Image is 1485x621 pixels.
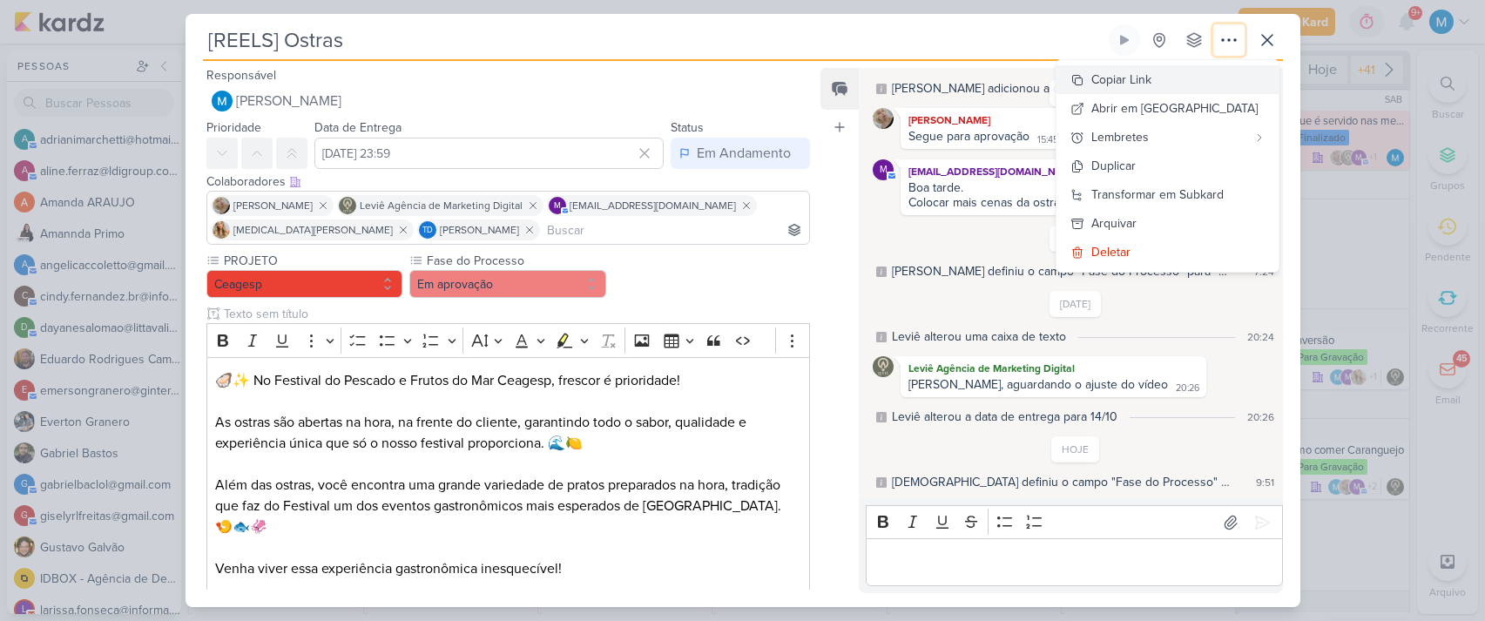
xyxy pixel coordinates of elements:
div: Este log é visível à todos no kard [876,84,887,94]
span: [MEDICAL_DATA][PERSON_NAME] [233,222,393,238]
label: Prioridade [206,120,261,135]
div: Arquivar [1091,214,1137,233]
div: Este log é visível à todos no kard [876,412,887,422]
p: As ostras são abertas na hora, na frente do cliente, garantindo todo o sabor, qualidade e experiê... [215,391,800,454]
img: Sarah Violante [873,108,894,129]
div: Colocar mais cenas da ostra sendo aberta na hora, pfv [908,195,1202,210]
div: Leviê Agência de Marketing Digital [904,360,1203,377]
label: Data de Entrega [314,120,402,135]
div: Transformar em Subkard [1091,186,1224,204]
button: Duplicar [1056,152,1279,180]
button: Em Andamento [671,138,810,169]
span: [PERSON_NAME] [233,198,313,213]
label: Responsável [206,68,276,83]
div: Leviê alterou a data de entrega para 14/10 [892,408,1117,426]
div: Segue para aprovação [908,129,1029,144]
div: Duplicar [1091,157,1136,175]
button: Em aprovação [409,270,606,298]
div: Este log é visível à todos no kard [876,267,887,277]
div: [EMAIL_ADDRESS][DOMAIN_NAME] [904,163,1234,180]
span: Leviê Agência de Marketing Digital [360,198,523,213]
div: Thais de carvalho [419,221,436,239]
label: Status [671,120,704,135]
div: Sarah adicionou a caixa de texto "VIDEO PARA APROVAÇÃO" [892,79,1225,98]
div: mlegnaioli@gmail.com [549,197,566,214]
label: Fase do Processo [425,252,606,270]
div: [PERSON_NAME], aguardando o ajuste do vídeo [908,377,1168,392]
div: Copiar Link [1091,71,1151,89]
div: Leviê alterou uma caixa de texto [892,327,1066,346]
div: Editor toolbar [206,323,811,357]
button: [PERSON_NAME] [206,85,811,117]
input: Select a date [314,138,665,169]
button: Ceagesp [206,270,403,298]
p: m [554,202,561,211]
img: Sarah Violante [213,197,230,214]
input: Texto sem título [220,305,811,323]
span: [EMAIL_ADDRESS][DOMAIN_NAME] [570,198,736,213]
div: Este log é visível à todos no kard [876,332,887,342]
div: Em Andamento [697,143,791,164]
img: Yasmin Yumi [213,221,230,239]
button: Deletar [1056,238,1279,267]
img: Leviê Agência de Marketing Digital [873,356,894,377]
div: Colaboradores [206,172,811,191]
p: 🦪✨ No Festival do Pescado e Frutos do Mar Ceagesp, frescor é prioridade! [215,370,800,391]
input: Kard Sem Título [203,24,1105,56]
div: Este log é visível à todos no kard [876,477,887,488]
input: Buscar [543,219,807,240]
div: Deletar [1091,243,1131,261]
div: Boa tarde. [908,180,1230,195]
p: Td [422,226,433,235]
button: Lembretes [1056,123,1279,152]
button: Copiar Link [1056,65,1279,94]
div: mlegnaioli@gmail.com [873,159,894,180]
div: Abrir em [GEOGRAPHIC_DATA] [1091,99,1258,118]
div: Lembretes [1091,128,1247,146]
img: MARIANA MIRANDA [212,91,233,111]
div: Editor editing area: main [866,538,1282,586]
div: [PERSON_NAME] [904,111,1062,129]
div: Editor toolbar [866,505,1282,539]
div: 9:51 [1256,475,1274,490]
div: 20:24 [1247,329,1274,345]
img: Leviê Agência de Marketing Digital [339,197,356,214]
p: m [880,165,888,175]
span: [PERSON_NAME] [440,222,519,238]
div: 20:26 [1176,381,1199,395]
button: Transformar em Subkard [1056,180,1279,209]
p: Além das ostras, você encontra uma grande variedade de pratos preparados na hora, tradição que fa... [215,475,800,537]
label: PROJETO [222,252,403,270]
div: MARIANA definiu o campo "Fase do Processo" para "Contéudo para ajustes" [892,262,1229,280]
div: Leviê definiu o campo "Fase do Processo" para "Em aprovação" [892,473,1231,491]
button: Arquivar [1056,209,1279,238]
div: 20:26 [1247,409,1274,425]
div: 15:45 [1037,133,1058,147]
span: [PERSON_NAME] [236,91,341,111]
p: Venha viver essa experiência gastronômica inesquecível! [215,537,800,579]
div: Ligar relógio [1117,33,1131,47]
button: Abrir em [GEOGRAPHIC_DATA] [1056,94,1279,123]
